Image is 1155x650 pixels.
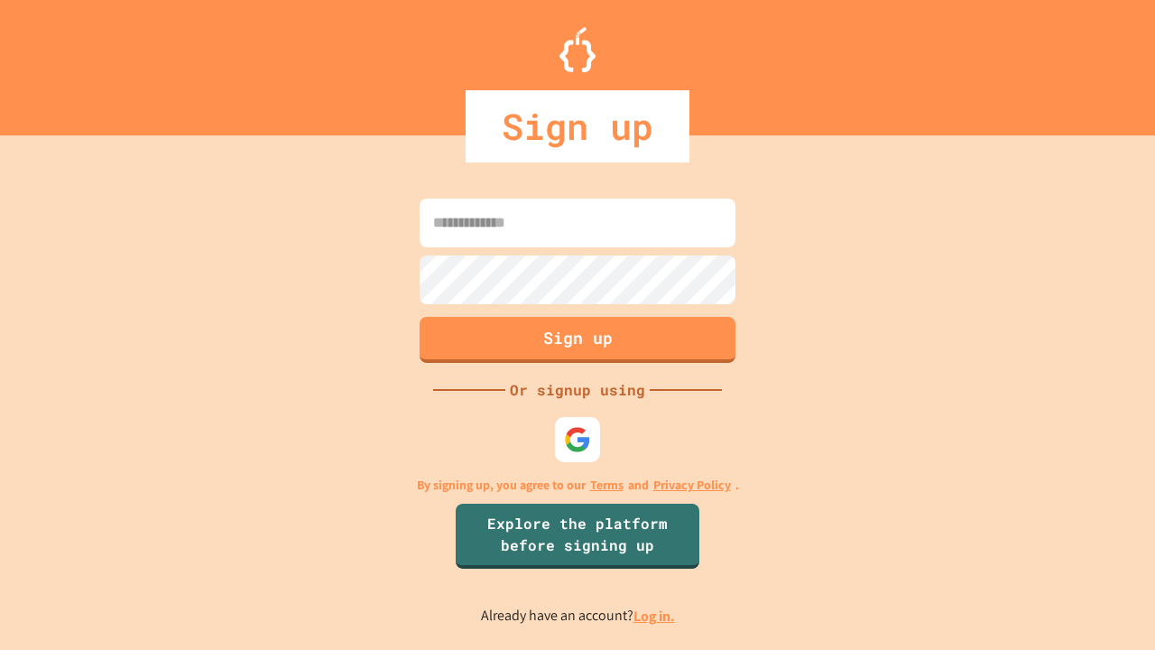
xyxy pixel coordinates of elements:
[559,27,596,72] img: Logo.svg
[420,317,735,363] button: Sign up
[505,379,650,401] div: Or signup using
[633,607,675,626] a: Log in.
[417,476,739,495] p: By signing up, you agree to our and .
[481,605,675,627] p: Already have an account?
[466,90,689,162] div: Sign up
[653,476,731,495] a: Privacy Policy
[590,476,624,495] a: Terms
[456,504,699,569] a: Explore the platform before signing up
[564,426,591,453] img: google-icon.svg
